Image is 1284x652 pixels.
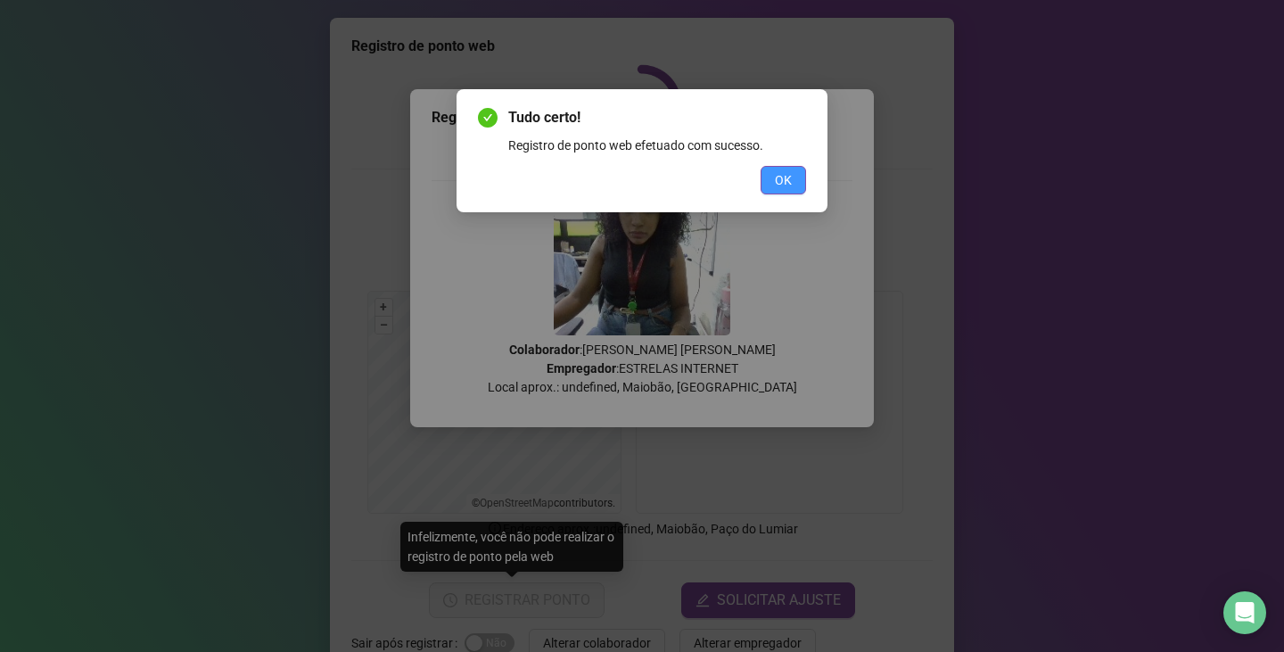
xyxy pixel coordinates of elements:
[508,107,806,128] span: Tudo certo!
[508,136,806,155] div: Registro de ponto web efetuado com sucesso.
[761,166,806,194] button: OK
[478,108,498,128] span: check-circle
[1223,591,1266,634] div: Open Intercom Messenger
[775,170,792,190] span: OK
